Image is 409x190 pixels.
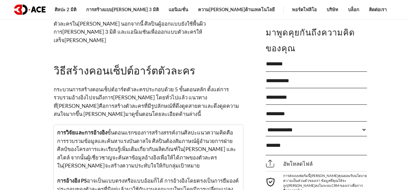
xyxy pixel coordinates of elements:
[54,86,239,117] font: กระบวนการสร้างคอนเซ็ปต์อาร์ตตัวละครประกอบด้วย 5 ขั้นตอนหลัก ตั้งแต่การรวบรวมอ้างอิงไปจนถึงการ[PER...
[14,5,46,15] img: โลโก้สีเข้ม
[57,129,236,169] font: ขั้นตอนแรกของการสร้างสรรค์งานศิลปะแนวความคิดคือการรวบรวมข้อมูลและค้นหาแรงบันดาลใจ ศิลปินต้องสัมภา...
[369,7,387,12] font: ติดต่อเรา
[327,7,339,12] font: บริษัท
[57,177,87,184] font: การอ้างอิง PS
[292,7,317,12] font: พอร์ตโฟลิโอ
[169,7,189,12] font: แอนิเมชั่น
[55,7,77,12] font: ศิลปะ 2 มิติ
[283,160,313,167] font: อัพโหลดไฟล์
[198,7,275,12] font: ความ[PERSON_NAME]ด้านเทคโนโลยี
[87,7,159,12] font: การสร้างแบบ[PERSON_NAME] 3 มิติ
[54,62,196,78] font: วิธีสร้างคอนเซ็ปต์อาร์ตตัวละคร
[266,26,355,54] font: มาพูดคุยกันถึงความคิดของคุณ
[348,7,360,12] font: บล็อก
[57,129,108,136] font: การวิจัยและการอ้างอิง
